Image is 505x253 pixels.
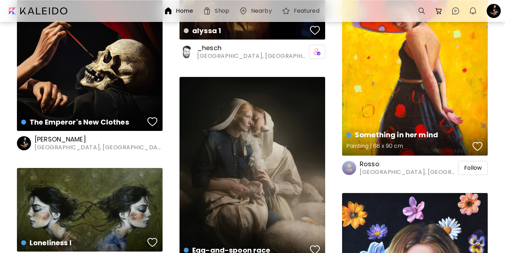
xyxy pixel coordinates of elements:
[346,129,470,140] h4: Something in her mind
[451,7,460,15] img: chatIcon
[35,135,161,144] h6: [PERSON_NAME]
[197,52,308,60] span: [GEOGRAPHIC_DATA], [GEOGRAPHIC_DATA]
[146,115,159,129] button: favorites
[239,7,275,15] a: Nearby
[471,139,484,153] button: favorites
[346,140,470,154] h5: Painting | 68 x 90 cm
[146,235,159,249] button: favorites
[176,8,193,14] h6: Home
[434,7,443,15] img: cart
[282,7,322,15] a: Featured
[308,23,322,37] button: favorites
[342,160,488,176] a: Rosso[GEOGRAPHIC_DATA], [GEOGRAPHIC_DATA]Follow
[458,161,488,175] div: Follow
[360,168,457,176] span: [GEOGRAPHIC_DATA], [GEOGRAPHIC_DATA]
[360,160,457,168] h6: Rosso
[469,7,477,15] img: bellIcon
[164,7,196,15] a: Home
[314,48,321,55] img: icon
[180,44,325,60] a: _hesch[GEOGRAPHIC_DATA], [GEOGRAPHIC_DATA]icon
[464,164,482,171] span: Follow
[21,117,145,127] h4: The Emperor's New Clothes
[17,168,163,252] a: Loneliness Ifavoriteshttps://cdn.kaleido.art/CDN/Artwork/136365/Primary/medium.webp?updated=614549
[215,8,229,14] h6: Shop
[251,8,272,14] h6: Nearby
[294,8,320,14] h6: Featured
[35,144,161,151] span: [GEOGRAPHIC_DATA], [GEOGRAPHIC_DATA]
[467,5,479,17] button: bellIcon
[197,44,308,52] h6: _hesch
[184,25,308,36] h4: alyssa 1
[17,135,163,151] a: [PERSON_NAME][GEOGRAPHIC_DATA], [GEOGRAPHIC_DATA]
[21,237,145,248] h4: Loneliness I
[203,7,232,15] a: Shop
